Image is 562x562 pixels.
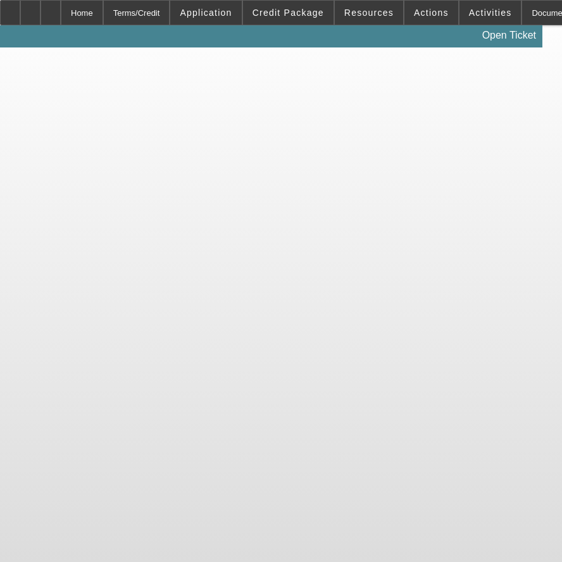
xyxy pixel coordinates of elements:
[335,1,403,25] button: Resources
[344,8,394,18] span: Resources
[469,8,512,18] span: Activities
[414,8,449,18] span: Actions
[243,1,334,25] button: Credit Package
[477,25,541,46] a: Open Ticket
[404,1,458,25] button: Actions
[459,1,521,25] button: Activities
[180,8,232,18] span: Application
[253,8,324,18] span: Credit Package
[170,1,241,25] button: Application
